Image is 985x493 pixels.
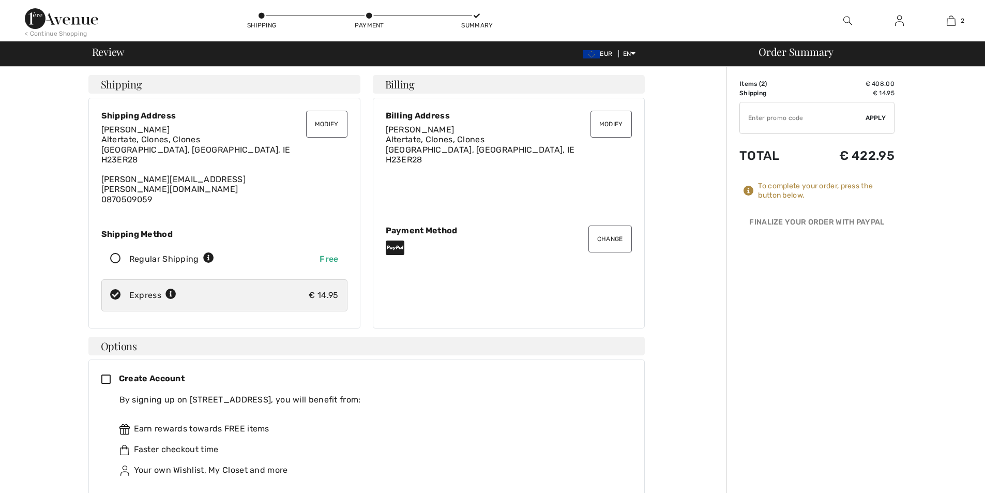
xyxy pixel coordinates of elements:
div: € 14.95 [309,289,338,302]
div: Express [129,289,176,302]
img: Euro [583,50,600,58]
h4: Options [88,337,645,355]
span: 2 [961,16,964,25]
td: Shipping [739,88,805,98]
div: To complete your order, press the button below. [758,182,895,200]
td: € 422.95 [805,138,895,173]
img: ownWishlist.svg [119,466,130,476]
div: Order Summary [746,47,979,57]
td: € 408.00 [805,79,895,88]
div: Billing Address [386,111,632,121]
span: Review [92,47,125,57]
a: Sign In [887,14,912,27]
span: Shipping [101,79,142,89]
div: Earn rewards towards FREE items [119,423,624,435]
td: Total [739,138,805,173]
span: Create Account [119,374,185,383]
td: € 14.95 [805,88,895,98]
span: Apply [866,113,886,123]
div: By signing up on [STREET_ADDRESS], you will benefit from: [119,394,624,406]
img: search the website [843,14,852,27]
div: < Continue Shopping [25,29,87,38]
div: Payment [354,21,385,30]
img: My Info [895,14,904,27]
img: rewards.svg [119,424,130,435]
span: [PERSON_NAME] [101,125,170,135]
div: [PERSON_NAME][EMAIL_ADDRESS][PERSON_NAME][DOMAIN_NAME] 0870509059 [101,125,347,204]
span: [PERSON_NAME] [386,125,454,135]
span: Billing [385,79,415,89]
img: My Bag [947,14,956,27]
div: Finalize Your Order with PayPal [739,217,895,232]
a: 2 [926,14,976,27]
td: Items ( ) [739,79,805,88]
span: EUR [583,50,616,57]
button: Change [588,226,632,252]
span: Altertate, Clones, Clones [GEOGRAPHIC_DATA], [GEOGRAPHIC_DATA], IE H23ER28 [386,135,575,164]
button: Modify [306,111,347,138]
span: 2 [761,80,765,87]
span: EN [623,50,636,57]
div: Faster checkout time [119,443,624,456]
img: faster.svg [119,445,130,455]
div: Shipping [246,21,277,30]
div: Regular Shipping [129,253,214,265]
div: Payment Method [386,226,632,235]
div: Summary [461,21,492,30]
div: Your own Wishlist, My Closet and more [119,464,624,476]
img: 1ère Avenue [25,8,98,29]
span: Altertate, Clones, Clones [GEOGRAPHIC_DATA], [GEOGRAPHIC_DATA], IE H23ER28 [101,135,291,164]
div: Shipping Address [101,111,347,121]
input: Promo code [740,102,866,133]
iframe: PayPal [739,232,895,256]
button: Modify [590,111,632,138]
div: Shipping Method [101,229,347,239]
span: Free [320,254,338,264]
